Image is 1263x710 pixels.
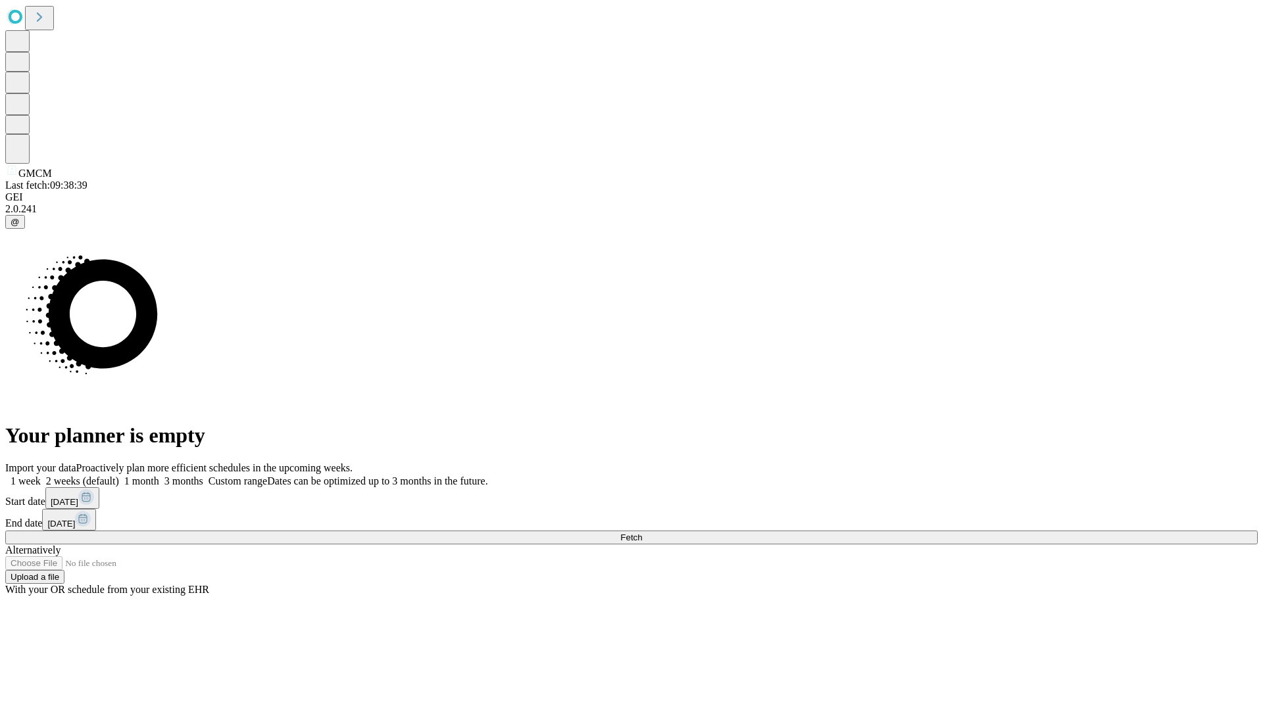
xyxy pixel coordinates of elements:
[620,532,642,542] span: Fetch
[11,217,20,227] span: @
[5,191,1258,203] div: GEI
[5,179,87,191] span: Last fetch: 09:38:39
[5,544,61,556] span: Alternatively
[45,487,99,509] button: [DATE]
[124,475,159,486] span: 1 month
[5,487,1258,509] div: Start date
[46,475,119,486] span: 2 weeks (default)
[11,475,41,486] span: 1 week
[164,475,203,486] span: 3 months
[5,462,76,473] span: Import your data
[51,497,78,507] span: [DATE]
[5,509,1258,531] div: End date
[76,462,353,473] span: Proactively plan more efficient schedules in the upcoming weeks.
[209,475,267,486] span: Custom range
[5,531,1258,544] button: Fetch
[5,203,1258,215] div: 2.0.241
[267,475,487,486] span: Dates can be optimized up to 3 months in the future.
[18,168,52,179] span: GMCM
[5,423,1258,448] h1: Your planner is empty
[5,215,25,229] button: @
[5,584,209,595] span: With your OR schedule from your existing EHR
[5,570,64,584] button: Upload a file
[42,509,96,531] button: [DATE]
[47,519,75,529] span: [DATE]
